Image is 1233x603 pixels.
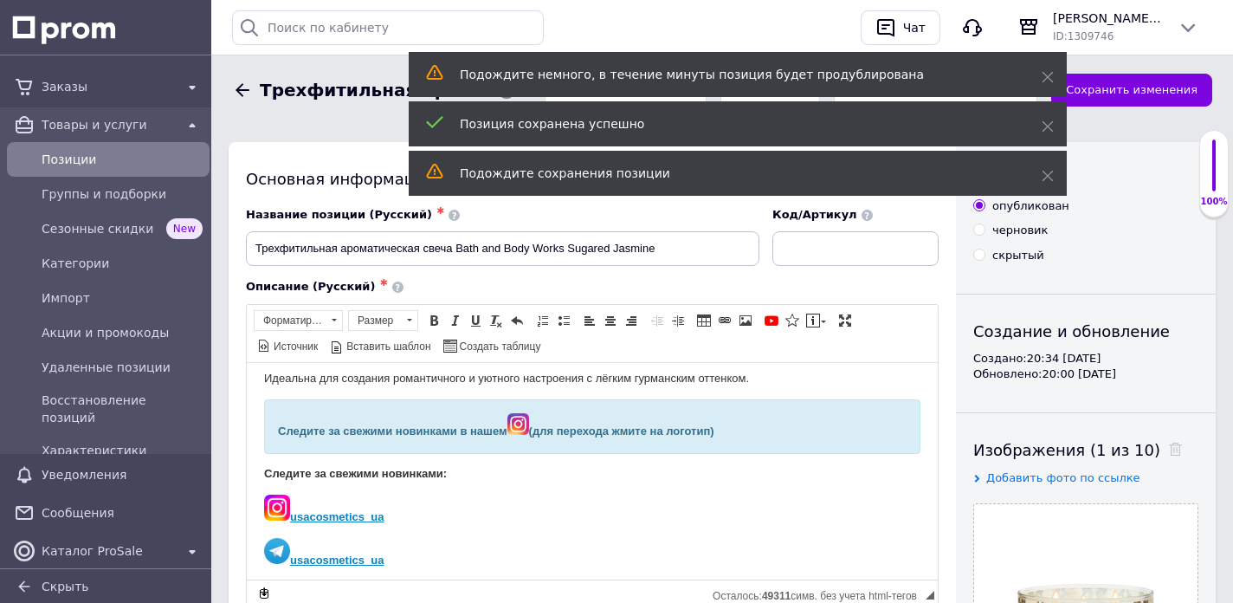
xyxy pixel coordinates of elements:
[648,311,667,330] a: Уменьшить отступ
[601,311,620,330] a: По центру
[973,168,1198,190] div: Видимость
[42,580,89,593] span: Скрыть
[668,311,688,330] a: Увеличить отступ
[255,584,274,603] a: Сделать резервную копию сейчас
[1200,196,1228,208] div: 100%
[973,366,1198,382] div: Обновлено: 20:00 [DATE]
[42,324,203,341] span: Акции и промокоды
[246,208,432,221] span: Название позиции (Русский)
[17,104,200,117] strong: Следите за свежими новинками:
[246,168,939,190] div: Основная информация
[487,311,506,330] a: Убрать форматирование
[327,336,433,355] a: Вставить шаблон
[232,10,544,45] input: Поиск по кабинету
[783,311,802,330] a: Вставить иконку
[255,336,320,355] a: Источник
[246,231,759,266] input: Например, H&M женское платье зеленое 38 размер вечернее макси с блестками
[973,439,1198,461] div: Изображения (1 из 10)
[622,311,641,330] a: По правому краю
[973,321,1198,342] div: Создание и обновление
[926,591,934,600] span: Перетащите для изменения размера
[42,442,203,459] span: Характеристики
[772,208,857,221] span: Код/Артикул
[1053,10,1164,27] span: [PERSON_NAME] Secrets - ароматна косметика для тіла та душі
[992,198,1069,214] div: опубликован
[42,185,203,203] span: Группы и подборки
[166,218,203,239] span: New
[992,223,1048,238] div: черновик
[42,466,175,483] span: Уведомления
[554,311,573,330] a: Вставить / удалить маркированный список
[986,471,1140,484] span: Добавить фото по ссылке
[445,311,464,330] a: Курсив (⌘+I)
[1053,30,1114,42] span: ID: 1309746
[466,311,485,330] a: Подчеркнутый (⌘+U)
[460,165,998,182] div: Подождите сохранения позиции
[260,78,482,103] span: Трехфитильная ароматическая свеча Bath and Body Works Sugared Jasmine
[762,590,791,602] span: 49311
[533,311,552,330] a: Вставить / удалить нумерованный список
[713,586,926,602] div: Подсчет символов
[42,220,159,237] span: Сезонные скидки
[42,151,203,168] span: Позиции
[424,311,443,330] a: Полужирный (⌘+B)
[900,15,929,41] div: Чат
[42,392,203,426] span: Восстановление позиций
[1199,130,1229,217] div: 100% Качество заполнения
[42,542,175,560] span: Каталог ProSale
[457,340,541,354] span: Создать таблицу
[271,340,318,354] span: Источник
[836,311,855,330] a: Развернуть
[348,310,418,331] a: Размер
[507,311,526,330] a: Отменить (⌘+Z)
[973,351,1198,366] div: Создано: 20:34 [DATE]
[17,191,137,204] a: usacosmetics_ua
[580,311,599,330] a: По левому краю
[42,289,203,307] span: Импорт
[42,116,175,133] span: Товары и услуги
[246,280,375,293] span: Описание (Русский)
[715,311,734,330] a: Вставить/Редактировать ссылку (⌘+L)
[441,336,544,355] a: Создать таблицу
[17,147,137,160] a: usacosmetics_ua
[992,248,1044,263] div: скрытый
[254,310,343,331] a: Форматирование
[460,66,998,83] div: Подождите немного, в течение минуты позиция будет продублирована
[861,10,940,45] button: Чат
[460,115,998,133] div: Позиция сохранена успешно
[42,359,203,376] span: Удаленные позиции
[31,62,468,75] strong: Следите за свежими новинками в нашем (для перехода жмите на логотип)
[42,255,203,272] span: Категории
[804,311,829,330] a: Вставить сообщение
[17,7,674,25] p: Идеальна для создания романтичного и уютного настроения с лёгким гурманским оттенком.
[436,205,444,217] span: ✱
[379,277,387,289] span: ✱
[694,311,713,330] a: Таблица
[344,340,430,354] span: Вставить шаблон
[736,311,755,330] a: Изображение
[762,311,781,330] a: Добавить видео с YouTube
[255,311,326,330] span: Форматирование
[1051,74,1212,107] button: Сохранить изменения
[42,78,175,95] span: Заказы
[247,363,938,580] iframe: Визуальный текстовый редактор, 7AC1148D-2EAF-41D5-9281-639D2F98F72F
[42,504,203,522] span: Сообщения
[349,311,401,330] span: Размер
